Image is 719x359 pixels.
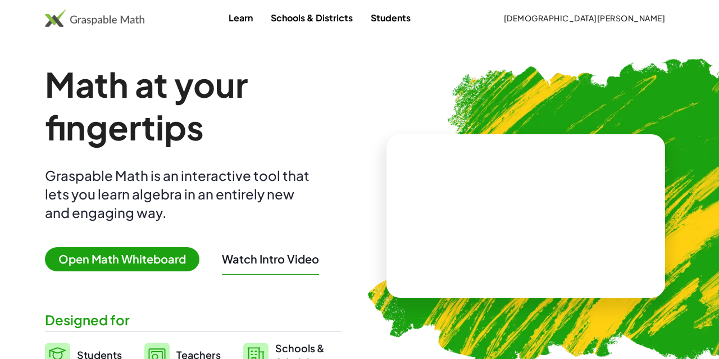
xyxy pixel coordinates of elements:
span: Open Math Whiteboard [45,247,199,271]
span: [DEMOGRAPHIC_DATA][PERSON_NAME] [503,13,665,23]
div: Designed for [45,311,342,329]
h1: Math at your fingertips [45,63,342,148]
button: Watch Intro Video [222,252,319,266]
div: Graspable Math is an interactive tool that lets you learn algebra in an entirely new and engaging... [45,166,315,222]
button: [DEMOGRAPHIC_DATA][PERSON_NAME] [494,8,674,28]
video: What is this? This is dynamic math notation. Dynamic math notation plays a central role in how Gr... [442,174,610,258]
a: Schools & Districts [262,7,362,28]
a: Learn [220,7,262,28]
a: Open Math Whiteboard [45,254,208,266]
a: Students [362,7,420,28]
